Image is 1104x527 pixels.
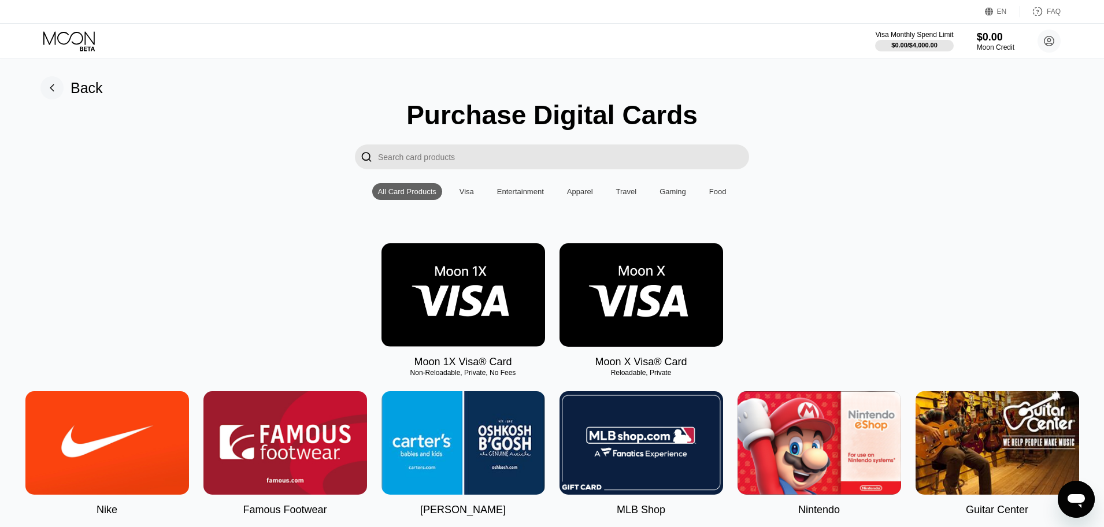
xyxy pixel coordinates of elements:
[703,183,732,200] div: Food
[491,183,550,200] div: Entertainment
[71,80,103,97] div: Back
[460,187,474,196] div: Visa
[497,187,544,196] div: Entertainment
[875,31,953,39] div: Visa Monthly Spend Limit
[617,504,665,516] div: MLB Shop
[616,187,637,196] div: Travel
[977,31,1014,43] div: $0.00
[381,369,545,377] div: Non-Reloadable, Private, No Fees
[378,144,749,169] input: Search card products
[985,6,1020,17] div: EN
[997,8,1007,16] div: EN
[709,187,727,196] div: Food
[595,356,687,368] div: Moon X Visa® Card
[977,31,1014,51] div: $0.00Moon Credit
[1047,8,1061,16] div: FAQ
[561,183,599,200] div: Apparel
[875,31,953,51] div: Visa Monthly Spend Limit$0.00/$4,000.00
[454,183,480,200] div: Visa
[1058,481,1095,518] iframe: Button to launch messaging window
[977,43,1014,51] div: Moon Credit
[97,504,117,516] div: Nike
[660,187,686,196] div: Gaming
[361,150,372,164] div: 
[798,504,840,516] div: Nintendo
[610,183,643,200] div: Travel
[567,187,593,196] div: Apparel
[1020,6,1061,17] div: FAQ
[406,99,698,131] div: Purchase Digital Cards
[40,76,103,99] div: Back
[414,356,512,368] div: Moon 1X Visa® Card
[560,369,723,377] div: Reloadable, Private
[420,504,506,516] div: [PERSON_NAME]
[891,42,938,49] div: $0.00 / $4,000.00
[966,504,1028,516] div: Guitar Center
[243,504,327,516] div: Famous Footwear
[372,183,442,200] div: All Card Products
[654,183,692,200] div: Gaming
[378,187,436,196] div: All Card Products
[355,144,378,169] div: 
